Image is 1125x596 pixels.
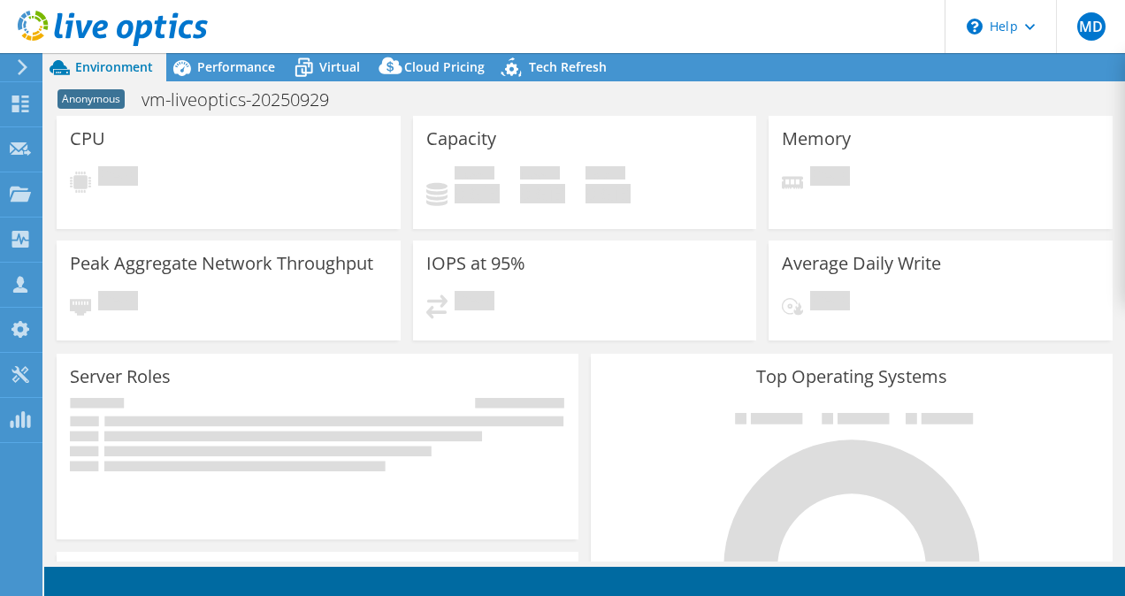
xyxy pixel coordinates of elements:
span: Pending [810,166,850,190]
h3: Memory [782,129,851,149]
h3: Capacity [426,129,496,149]
h4: 0 GiB [585,184,631,203]
span: Virtual [319,58,360,75]
h3: Top Operating Systems [604,367,1099,386]
span: Tech Refresh [529,58,607,75]
h4: 0 GiB [455,184,500,203]
span: Total [585,166,625,184]
h3: Average Daily Write [782,254,941,273]
span: Pending [98,291,138,315]
span: Anonymous [57,89,125,109]
h1: vm-liveoptics-20250929 [134,90,356,110]
span: Environment [75,58,153,75]
span: Pending [455,291,494,315]
h3: Server Roles [70,367,171,386]
span: Performance [197,58,275,75]
span: Pending [98,166,138,190]
span: Pending [810,291,850,315]
span: Free [520,166,560,184]
h3: IOPS at 95% [426,254,525,273]
h3: Peak Aggregate Network Throughput [70,254,373,273]
h3: CPU [70,129,105,149]
span: Cloud Pricing [404,58,485,75]
span: MD [1077,12,1106,41]
span: Used [455,166,494,184]
h4: 0 GiB [520,184,565,203]
svg: \n [967,19,983,34]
